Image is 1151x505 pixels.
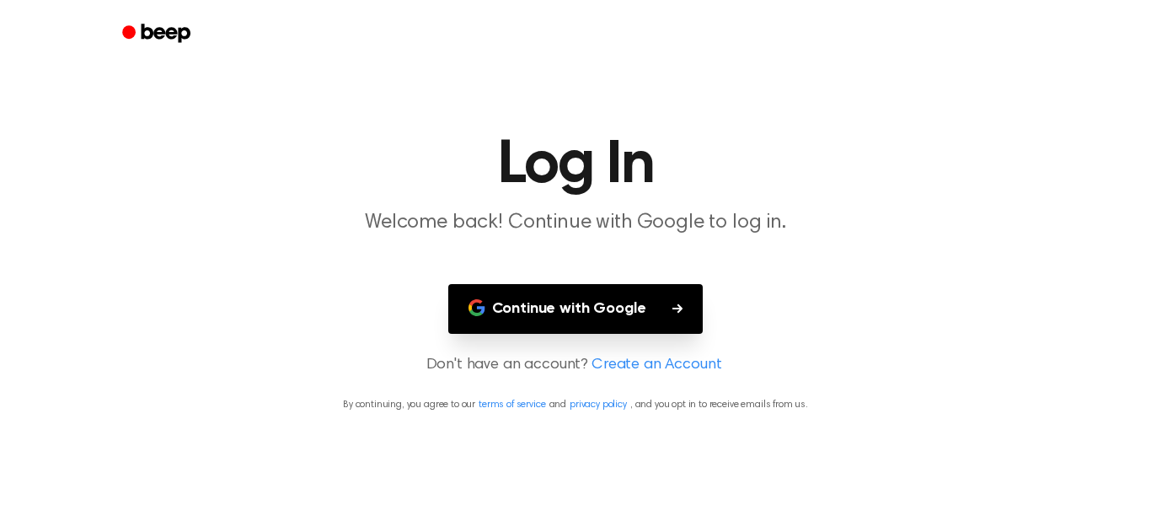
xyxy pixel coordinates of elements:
[479,400,545,410] a: terms of service
[144,135,1007,196] h1: Log In
[570,400,627,410] a: privacy policy
[252,209,899,237] p: Welcome back! Continue with Google to log in.
[110,18,206,51] a: Beep
[592,354,721,377] a: Create an Account
[20,397,1131,412] p: By continuing, you agree to our and , and you opt in to receive emails from us.
[20,354,1131,377] p: Don't have an account?
[448,284,704,334] button: Continue with Google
